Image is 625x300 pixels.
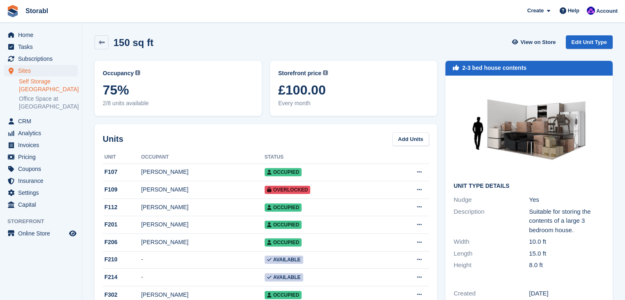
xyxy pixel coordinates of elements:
span: Overlocked [265,186,311,194]
a: Preview store [68,228,78,238]
span: Subscriptions [18,53,67,65]
a: menu [4,115,78,127]
div: F201 [103,220,141,229]
div: [PERSON_NAME] [141,203,265,212]
td: - [141,269,265,286]
div: [DATE] [529,289,605,298]
div: [PERSON_NAME] [141,185,265,194]
a: View on Store [511,35,559,49]
div: Yes [529,195,605,205]
span: Capital [18,199,67,210]
div: [PERSON_NAME] [141,168,265,176]
div: F302 [103,291,141,299]
span: £100.00 [278,83,429,97]
span: Occupied [265,291,302,299]
div: Created [454,289,529,298]
div: Suitable for storing the contents of a large 3 bedroom house. [529,207,605,235]
a: menu [4,41,78,53]
div: 8.0 ft [529,261,605,270]
a: Storabl [22,4,51,18]
th: Status [265,151,384,164]
a: Add Units [392,132,429,146]
div: [PERSON_NAME] [141,220,265,229]
a: menu [4,127,78,139]
div: Description [454,207,529,235]
a: menu [4,175,78,187]
span: Settings [18,187,67,198]
span: Home [18,29,67,41]
span: Occupied [265,221,302,229]
a: menu [4,199,78,210]
span: Tasks [18,41,67,53]
div: F206 [103,238,141,247]
th: Occupant [141,151,265,164]
span: Invoices [18,139,67,151]
th: Unit [103,151,141,164]
div: F109 [103,185,141,194]
span: 75% [103,83,254,97]
img: stora-icon-8386f47178a22dfd0bd8f6a31ec36ba5ce8667c1dd55bd0f319d3a0aa187defe.svg [7,5,19,17]
h2: Unit Type details [454,183,604,189]
img: icon-info-grey-7440780725fd019a000dd9b08b2336e03edf1995a4989e88bcd33f0948082b44.svg [323,70,328,75]
div: Nudge [454,195,529,205]
div: F210 [103,255,141,264]
div: 10.0 ft [529,237,605,247]
span: View on Store [521,38,556,46]
span: Storefront price [278,69,321,78]
span: Occupancy [103,69,134,78]
a: Edit Unit Type [566,35,613,49]
img: 150-sqft-unit.jpg [468,84,591,176]
a: menu [4,163,78,175]
h2: 150 sq ft [113,37,153,48]
span: Help [568,7,579,15]
a: Office Space at [GEOGRAPHIC_DATA] [19,95,78,111]
img: icon-info-grey-7440780725fd019a000dd9b08b2336e03edf1995a4989e88bcd33f0948082b44.svg [135,70,140,75]
img: Bailey Hunt [587,7,595,15]
div: 15.0 ft [529,249,605,258]
span: Occupied [265,168,302,176]
span: Insurance [18,175,67,187]
a: menu [4,139,78,151]
a: menu [4,65,78,76]
span: Available [265,256,303,264]
span: CRM [18,115,67,127]
div: Width [454,237,529,247]
span: Every month [278,99,429,108]
a: menu [4,53,78,65]
a: menu [4,228,78,239]
div: 2-3 bed house contents [462,64,526,72]
div: F214 [103,273,141,282]
td: - [141,251,265,269]
span: Storefront [7,217,82,226]
div: F107 [103,168,141,176]
span: Analytics [18,127,67,139]
span: Online Store [18,228,67,239]
span: 2/8 units available [103,99,254,108]
h2: Units [103,133,123,145]
span: Coupons [18,163,67,175]
div: [PERSON_NAME] [141,291,265,299]
span: Pricing [18,151,67,163]
a: Self Storage [GEOGRAPHIC_DATA] [19,78,78,93]
a: menu [4,29,78,41]
span: Create [527,7,544,15]
span: Occupied [265,203,302,212]
div: Height [454,261,529,270]
span: Available [265,273,303,282]
a: menu [4,187,78,198]
div: [PERSON_NAME] [141,238,265,247]
div: F112 [103,203,141,212]
span: Account [596,7,618,15]
a: menu [4,151,78,163]
div: Length [454,249,529,258]
span: Occupied [265,238,302,247]
span: Sites [18,65,67,76]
